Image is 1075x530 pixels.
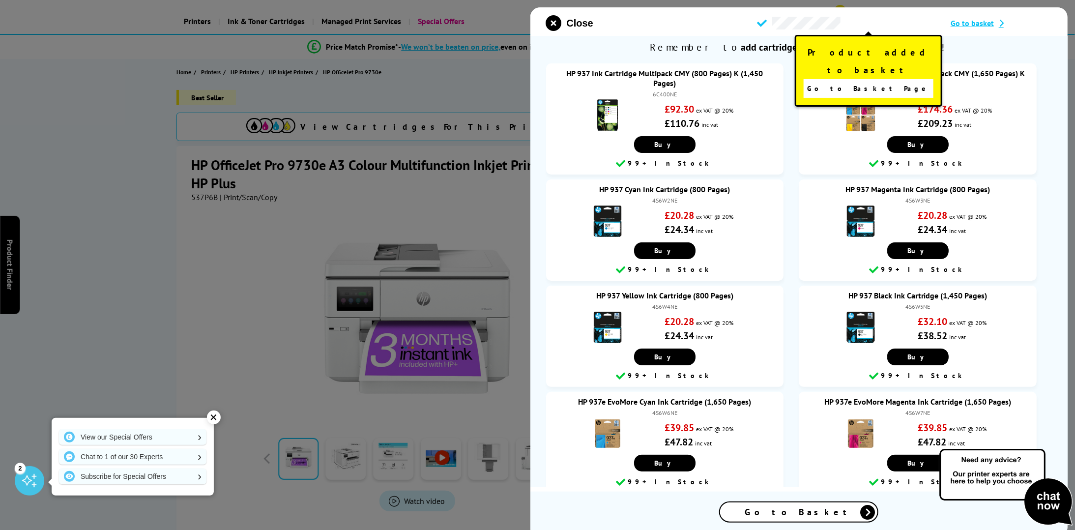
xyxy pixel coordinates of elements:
strong: £20.28 [665,315,694,328]
span: Buy [907,353,929,361]
span: Buy [907,140,929,149]
span: Go to Basket Page [808,82,930,95]
strong: £110.76 [665,117,699,130]
span: inc vat [949,333,966,341]
span: Go to Basket [745,506,853,518]
strong: £20.28 [918,209,947,222]
strong: £92.30 [665,103,694,116]
span: ex VAT @ 20% [955,107,992,114]
span: inc vat [701,121,718,128]
a: Go to Basket [719,501,878,523]
div: 4S6W5NE [809,303,1027,310]
a: Go to basket [951,18,1052,28]
a: Subscribe for Special Offers [59,469,206,484]
span: inc vat [948,440,965,447]
a: HP 937 Yellow Ink Cartridge (800 Pages) [596,291,733,300]
a: HP 937 Ink Cartridge Multipack CMY (800 Pages) K (1,450 Pages) [566,68,763,88]
span: ex VAT @ 20% [696,425,733,433]
a: HP 937 Cyan Ink Cartridge (800 Pages) [599,184,730,194]
a: Go to Basket Page [804,79,933,98]
span: Remember to - Don’t run out! [530,36,1068,59]
span: inc vat [696,227,713,235]
b: add cartridges [741,41,801,54]
span: Buy [654,246,675,255]
strong: £24.34 [918,223,947,236]
strong: £174.36 [918,103,953,116]
div: 2 [15,463,26,473]
span: inc vat [695,440,712,447]
a: View our Special Offers [59,429,206,445]
div: 4S6W3NE [809,197,1027,204]
span: Buy [654,353,675,361]
img: HP 937 Yellow Ink Cartridge (800 Pages) [590,310,625,345]
strong: £38.52 [918,329,947,342]
div: 99+ In Stock [804,476,1032,488]
a: HP 937e EvoMore Cyan Ink Cartridge (1,650 Pages) [578,397,751,407]
div: 4S6W7NE [809,409,1027,416]
img: HP 937e EvoMore Ink Cartridge Multipack CMY (1,650 Pages) K (3,100 Pages) [843,98,878,132]
span: ex VAT @ 20% [696,213,733,220]
div: 99+ In Stock [551,370,779,382]
span: ex VAT @ 20% [696,107,733,114]
span: ex VAT @ 20% [949,425,987,433]
div: Product added to basket [795,35,942,107]
div: 6C400NE [556,90,774,98]
div: 4S6W2NE [556,197,774,204]
span: inc vat [949,227,966,235]
span: ex VAT @ 20% [949,319,987,326]
strong: £47.82 [918,436,946,448]
div: 99+ In Stock [804,264,1032,276]
strong: £24.34 [665,223,694,236]
span: inc vat [955,121,971,128]
img: Open Live Chat window [937,447,1075,528]
div: 99+ In Stock [551,476,779,488]
div: 99+ In Stock [551,158,779,170]
span: Buy [907,246,929,255]
div: ✕ [207,411,221,424]
a: HP 937 Magenta Ink Cartridge (800 Pages) [845,184,990,194]
div: 4S6W4NE [556,303,774,310]
span: Buy [654,140,675,149]
div: 99+ In Stock [551,264,779,276]
img: HP 937 Cyan Ink Cartridge (800 Pages) [590,204,625,238]
strong: £24.34 [665,329,694,342]
strong: £209.23 [918,117,953,130]
strong: £39.85 [918,421,947,434]
a: HP 937 Black Ink Cartridge (1,450 Pages) [848,291,988,300]
a: Chat to 1 of our 30 Experts [59,449,206,465]
span: inc vat [696,333,713,341]
div: 99+ In Stock [804,158,1032,170]
img: HP 937 Magenta Ink Cartridge (800 Pages) [843,204,878,238]
span: Buy [654,459,675,468]
strong: £39.85 [665,421,694,434]
strong: £32.10 [918,315,947,328]
img: HP 937 Ink Cartridge Multipack CMY (800 Pages) K (1,450 Pages) [590,98,625,132]
img: HP 937 Black Ink Cartridge (1,450 Pages) [843,310,878,345]
span: Buy [907,459,929,468]
strong: £47.82 [665,436,693,448]
div: 4S6W6NE [556,409,774,416]
span: Close [567,18,593,29]
button: close modal [546,15,593,31]
img: HP 937e EvoMore Magenta Ink Cartridge (1,650 Pages) [843,416,878,451]
img: HP 937e EvoMore Cyan Ink Cartridge (1,650 Pages) [590,416,625,451]
span: ex VAT @ 20% [949,213,987,220]
a: HP 937e EvoMore Magenta Ink Cartridge (1,650 Pages) [824,397,1011,407]
strong: £20.28 [665,209,694,222]
span: Go to basket [951,18,994,28]
span: ex VAT @ 20% [696,319,733,326]
div: 99+ In Stock [804,370,1032,382]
